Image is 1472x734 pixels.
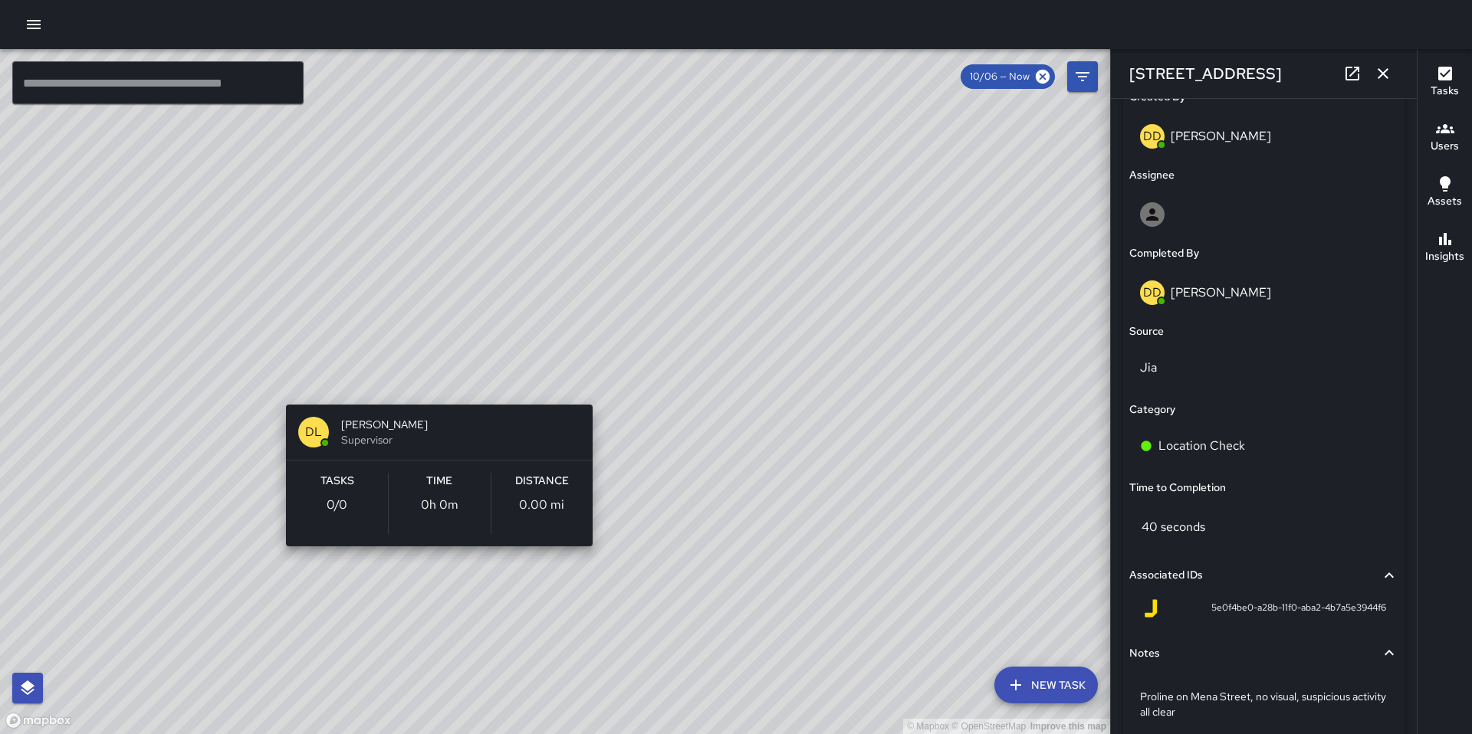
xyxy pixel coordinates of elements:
[1143,127,1161,146] p: DD
[1129,480,1226,496] h6: Time to Completion
[1129,636,1398,671] button: Notes
[1425,248,1464,265] h6: Insights
[1418,110,1472,165] button: Users
[320,473,354,490] h6: Tasks
[327,496,347,514] p: 0 / 0
[286,405,593,546] button: DL[PERSON_NAME]SupervisorTasks0/0Time0h 0mDistance0.00 mi
[1142,519,1205,535] p: 40 seconds
[961,69,1039,84] span: 10/06 — Now
[341,432,580,447] span: Supervisor
[1129,401,1175,418] h6: Category
[1129,323,1164,340] h6: Source
[1171,128,1271,144] p: [PERSON_NAME]
[961,64,1055,89] div: 10/06 — Now
[1431,138,1459,155] h6: Users
[1129,567,1203,584] h6: Associated IDs
[1140,359,1388,377] p: Jia
[421,496,458,514] p: 0h 0m
[1428,193,1462,210] h6: Assets
[305,423,322,441] p: DL
[1129,645,1160,662] h6: Notes
[341,417,580,432] span: [PERSON_NAME]
[1129,558,1398,593] button: Associated IDs
[1140,689,1388,719] p: Proline on Mena Street, no visual, suspicious activity all clear
[1129,167,1175,184] h6: Assignee
[426,473,452,490] h6: Time
[994,667,1098,703] button: New Task
[1143,283,1161,302] p: DD
[1129,61,1282,86] h6: [STREET_ADDRESS]
[1418,55,1472,110] button: Tasks
[1418,165,1472,221] button: Assets
[1418,221,1472,276] button: Insights
[1211,601,1386,616] span: 5e0f4be0-a28b-11f0-aba2-4b7a5e3944f6
[1431,83,1459,100] h6: Tasks
[1171,284,1271,300] p: [PERSON_NAME]
[1158,437,1245,455] p: Location Check
[1067,61,1098,92] button: Filters
[519,496,564,514] p: 0.00 mi
[515,473,569,490] h6: Distance
[1129,245,1199,262] h6: Completed By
